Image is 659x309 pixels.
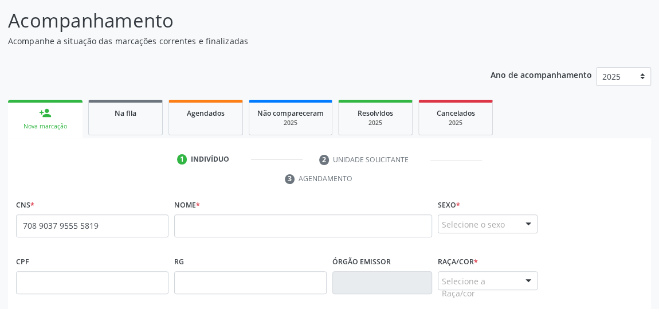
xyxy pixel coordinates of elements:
[442,275,514,299] span: Selecione a Raça/cor
[8,35,458,47] p: Acompanhe a situação das marcações correntes e finalizadas
[442,218,505,230] span: Selecione o sexo
[174,197,200,214] label: Nome
[16,253,29,271] label: CPF
[16,122,74,131] div: Nova marcação
[438,253,478,271] label: Raça/cor
[257,108,324,118] span: Não compareceram
[347,119,404,127] div: 2025
[437,108,475,118] span: Cancelados
[491,67,592,81] p: Ano de acompanhamento
[187,108,225,118] span: Agendados
[113,217,164,230] span: none
[427,119,484,127] div: 2025
[16,197,34,214] label: CNS
[438,197,460,214] label: Sexo
[257,119,324,127] div: 2025
[39,107,52,119] div: person_add
[358,108,393,118] span: Resolvidos
[332,253,391,271] label: Órgão emissor
[174,253,184,271] label: RG
[177,154,187,165] div: 1
[8,6,458,35] p: Acompanhamento
[115,108,136,118] span: Na fila
[191,154,229,165] div: Indivíduo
